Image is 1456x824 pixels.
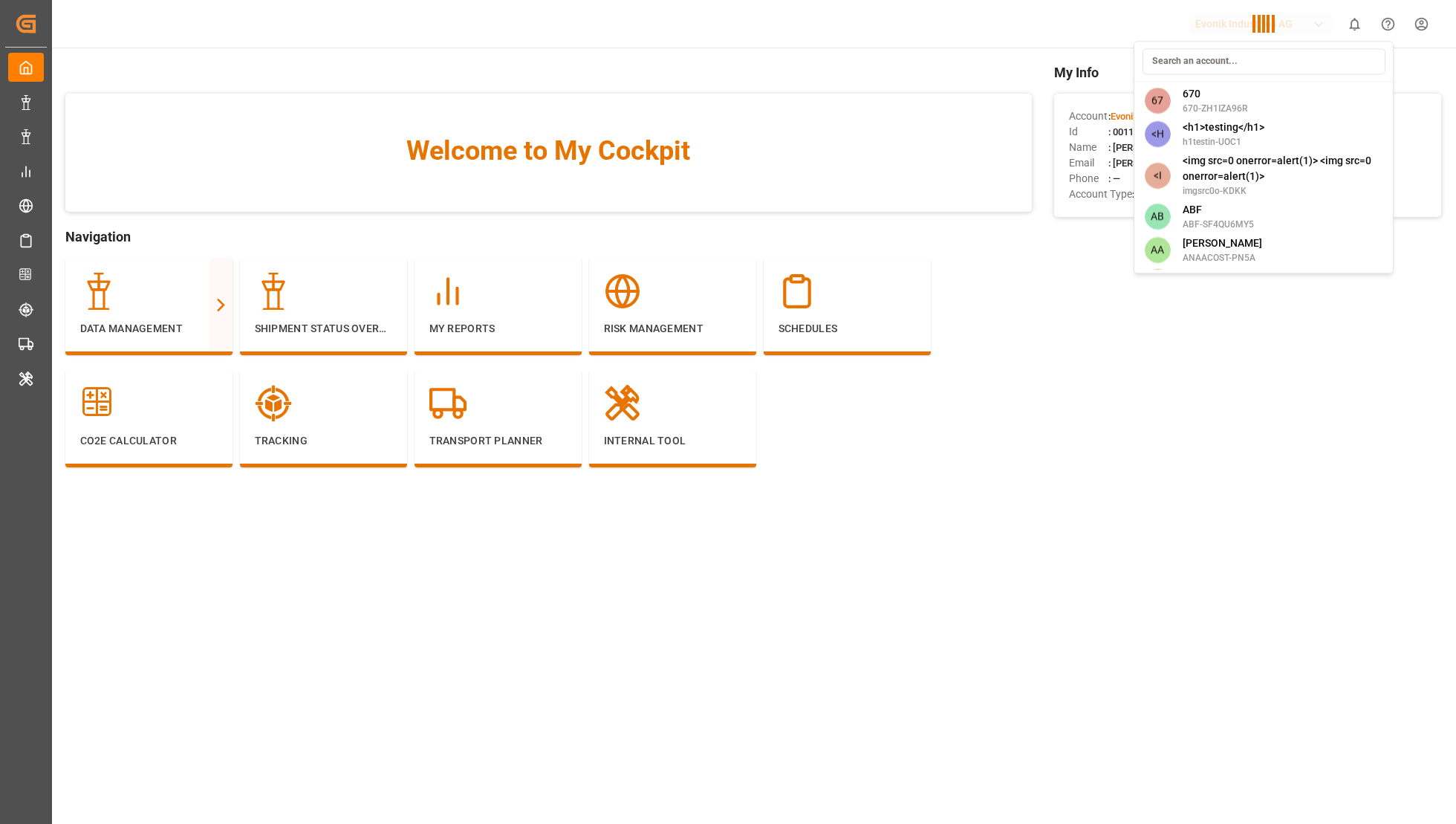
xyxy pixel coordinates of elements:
[1132,189,1169,200] span: : Shipper
[429,433,567,449] p: Transport Planner
[604,433,741,449] p: Internal Tool
[604,321,741,337] p: Risk Management
[1069,155,1108,171] span: Email
[1108,111,1199,122] span: :
[1338,7,1371,41] button: show 0 new notifications
[779,321,916,337] p: Schedules
[1108,142,1186,153] span: : [PERSON_NAME]
[1108,158,1341,169] span: : [PERSON_NAME][EMAIL_ADDRESS][DOMAIN_NAME]
[1054,62,1441,82] span: My Info
[1069,186,1132,202] span: Account Type
[1069,108,1108,124] span: Account
[255,433,392,449] p: Tracking
[429,321,567,337] p: My Reports
[80,321,218,337] p: Data Management
[1111,111,1199,122] span: Evonik Industries AG
[80,433,218,449] p: CO2e Calculator
[255,321,392,337] p: Shipment Status Overview
[65,227,1033,247] span: Navigation
[95,131,1003,171] span: Welcome to My Cockpit
[1108,126,1206,137] span: : 0011t000013eqN2AAI
[1069,140,1108,155] span: Name
[1108,173,1120,184] span: : —
[1143,48,1385,74] input: Search an account...
[1069,124,1108,140] span: Id
[1069,171,1108,186] span: Phone
[1371,7,1405,41] button: Help Center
